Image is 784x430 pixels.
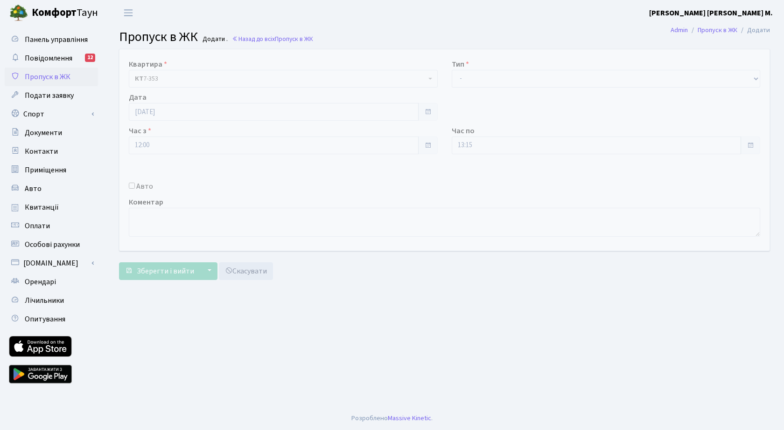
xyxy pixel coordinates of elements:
[5,105,98,123] a: Спорт
[671,25,688,35] a: Admin
[135,74,426,83] span: <b>КТ</b>&nbsp;&nbsp;&nbsp;&nbsp;7-353
[275,34,313,43] span: Пропуск в ЖК
[25,239,80,250] span: Особові рахунки
[25,277,56,287] span: Орендарі
[25,34,88,45] span: Панель управління
[5,142,98,161] a: Контакти
[452,59,469,70] label: Тип
[25,146,58,157] span: Контакти
[25,165,66,175] span: Приміщення
[25,184,42,194] span: Авто
[119,27,198,46] span: Пропуск в ЖК
[117,5,140,20] button: Переключити навігацію
[25,202,59,212] span: Квитанції
[201,35,228,43] small: Додати .
[5,198,98,217] a: Квитанції
[737,25,770,35] li: Додати
[5,291,98,310] a: Лічильники
[388,413,431,423] a: Massive Kinetic
[137,266,194,276] span: Зберегти і вийти
[25,314,65,324] span: Опитування
[649,7,773,19] a: [PERSON_NAME] [PERSON_NAME] М.
[5,179,98,198] a: Авто
[129,70,438,88] span: <b>КТ</b>&nbsp;&nbsp;&nbsp;&nbsp;7-353
[698,25,737,35] a: Пропуск в ЖК
[351,413,433,423] div: Розроблено .
[452,125,475,137] label: Час по
[5,86,98,105] a: Подати заявку
[32,5,98,21] span: Таун
[9,4,28,22] img: logo.png
[219,262,273,280] a: Скасувати
[5,254,98,273] a: [DOMAIN_NAME]
[25,221,50,231] span: Оплати
[25,90,74,101] span: Подати заявку
[5,30,98,49] a: Панель управління
[25,53,72,63] span: Повідомлення
[129,59,167,70] label: Квартира
[5,235,98,254] a: Особові рахунки
[5,273,98,291] a: Орендарі
[5,123,98,142] a: Документи
[25,72,70,82] span: Пропуск в ЖК
[657,20,784,40] nav: breadcrumb
[25,295,64,306] span: Лічильники
[129,125,151,137] label: Час з
[232,34,313,43] a: Назад до всіхПропуск в ЖК
[85,54,95,62] div: 12
[5,49,98,68] a: Повідомлення12
[5,217,98,235] a: Оплати
[135,74,143,83] b: КТ
[5,310,98,328] a: Опитування
[32,5,77,20] b: Комфорт
[129,197,163,208] label: Коментар
[649,8,773,18] b: [PERSON_NAME] [PERSON_NAME] М.
[5,161,98,179] a: Приміщення
[129,92,147,103] label: Дата
[25,128,62,138] span: Документи
[5,68,98,86] a: Пропуск в ЖК
[119,262,200,280] button: Зберегти і вийти
[136,181,153,192] label: Авто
